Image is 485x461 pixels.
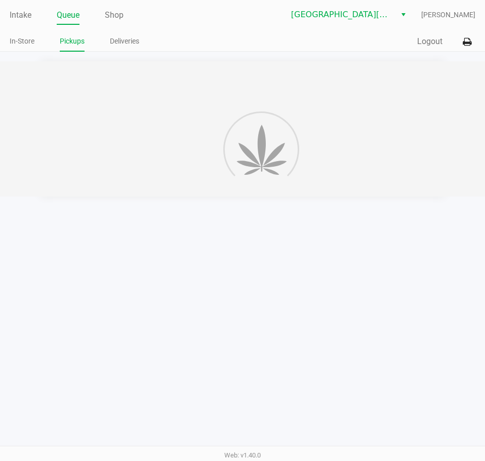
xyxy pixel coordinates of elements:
a: Pickups [60,35,85,48]
a: Intake [10,8,31,22]
button: Select [396,6,411,24]
a: Deliveries [110,35,139,48]
a: In-Store [10,35,34,48]
a: Shop [105,8,124,22]
span: [GEOGRAPHIC_DATA][PERSON_NAME] [291,9,390,21]
button: Logout [417,35,442,48]
span: [PERSON_NAME] [421,10,475,20]
span: Web: v1.40.0 [224,451,261,459]
a: Queue [57,8,79,22]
